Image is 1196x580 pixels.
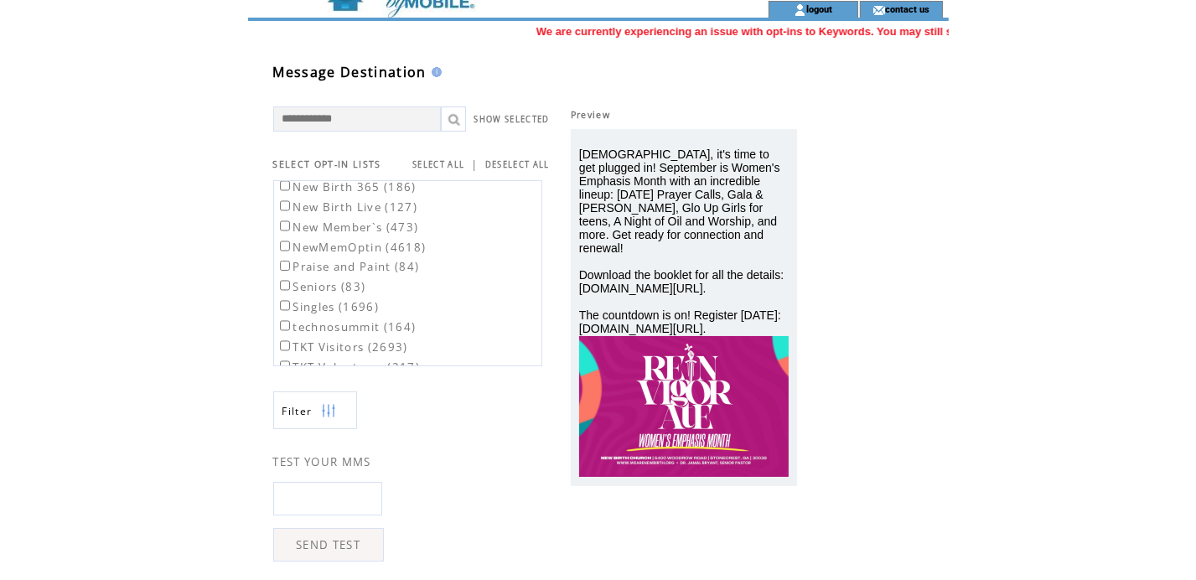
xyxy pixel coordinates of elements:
[280,180,291,191] input: New Birth 365 (186)
[280,360,291,371] input: TKT Volunteers (217)
[280,220,291,231] input: New Member`s (473)
[277,319,417,334] label: technosummit (164)
[579,148,784,335] span: [DEMOGRAPHIC_DATA], it's time to get plugged in! September is Women's Emphasis Month with an incr...
[273,158,381,170] span: SELECT OPT-IN LISTS
[277,339,408,355] label: TKT Visitors (2693)
[277,279,366,294] label: Seniors (83)
[273,454,371,469] span: TEST YOUR MMS
[872,3,885,17] img: contact_us_icon.gif
[571,109,610,121] span: Preview
[280,300,291,311] input: Singles (1696)
[277,240,427,255] label: NewMemOptin (4618)
[321,392,336,430] img: filters.png
[280,241,291,251] input: NewMemOptin (4618)
[277,360,421,375] label: TKT Volunteers (217)
[485,159,550,170] a: DESELECT ALL
[277,259,420,274] label: Praise and Paint (84)
[885,3,929,14] a: contact us
[472,157,479,172] span: |
[412,159,464,170] a: SELECT ALL
[427,67,442,77] img: help.gif
[277,299,380,314] label: Singles (1696)
[474,114,550,125] a: SHOW SELECTED
[248,25,949,38] marquee: We are currently experiencing an issue with opt-ins to Keywords. You may still send a SMS and MMS...
[806,3,832,14] a: logout
[280,280,291,291] input: Seniors (83)
[277,220,419,235] label: New Member`s (473)
[280,200,291,211] input: New Birth Live (127)
[273,528,384,562] a: SEND TEST
[277,179,417,194] label: New Birth 365 (186)
[280,320,291,331] input: technosummit (164)
[280,261,291,272] input: Praise and Paint (84)
[794,3,806,17] img: account_icon.gif
[280,340,291,351] input: TKT Visitors (2693)
[277,199,418,215] label: New Birth Live (127)
[282,404,313,418] span: Show filters
[273,391,357,429] a: Filter
[273,63,427,81] span: Message Destination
